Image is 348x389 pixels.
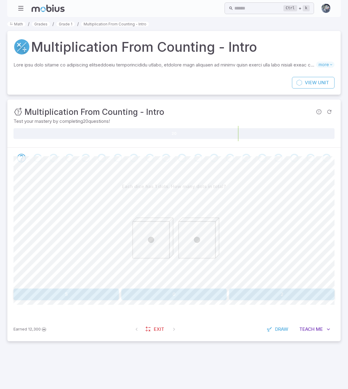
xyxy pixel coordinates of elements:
[25,106,164,118] h3: Multiplication From Counting - Intro
[283,5,297,11] kbd: Ctrl
[65,154,74,162] div: Go to the next question
[306,154,315,162] div: Go to the next question
[318,79,329,86] span: Unit
[299,326,315,333] span: Teach
[13,289,119,300] button: 5
[305,79,317,86] span: View
[168,324,180,335] span: On Latest Question
[121,289,227,300] button: 0
[258,154,267,162] div: Go to the next question
[283,5,310,12] div: +
[28,21,29,27] li: /
[81,154,90,162] div: Go to the next question
[13,118,335,125] p: Test your mastery by completing 20 questions!
[324,107,335,117] span: Refresh Question
[263,323,293,335] button: Draw
[154,326,164,333] span: Exit
[77,21,79,27] li: /
[114,154,122,162] div: Go to the next question
[290,154,299,162] div: Go to the next question
[52,21,54,27] li: /
[292,77,335,89] a: ViewUnit
[275,326,288,333] span: Draw
[13,62,316,68] p: Lore ipsu dolo sitame co adipiscing elitseddoeiu temporincididu utlabo, etdolore magn aliquaen ad...
[314,107,324,117] span: Report an issue with the question
[97,154,106,162] div: Go to the next question
[28,326,41,332] span: 12,300
[13,39,30,55] a: Multiply/Divide
[32,22,50,26] a: Grades
[322,154,331,162] div: Go to the next question
[321,4,331,13] img: andrew.jpg
[56,22,75,26] a: Grade 1
[31,37,257,57] h1: Multiplication From Counting - Intro
[13,326,47,332] p: Earn Mobius dollars to buy game boosters
[122,183,226,190] p: Each dice has 1 dots. How many dots in total?
[49,154,58,162] div: Go to the next question
[142,323,168,335] a: Exit
[274,154,283,162] div: Go to the next question
[131,324,142,335] span: On First Question
[295,323,335,335] button: TeachMe
[162,154,170,162] div: Go to the next question
[7,21,341,27] nav: breadcrumb
[178,154,186,162] div: Go to the next question
[13,326,27,332] span: Earned
[81,22,149,26] a: Multiplication From Counting - Intro
[146,154,154,162] div: Go to the next question
[303,5,310,11] kbd: k
[33,154,42,162] div: Go to the next question
[17,154,26,162] div: Go to the next question
[229,289,335,300] button: 2
[7,22,25,26] a: Math
[316,326,323,333] span: Me
[226,154,234,162] div: Go to the next question
[194,154,202,162] div: Go to the next question
[242,154,251,162] div: Go to the next question
[210,154,218,162] div: Go to the next question
[130,154,138,162] div: Go to the next question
